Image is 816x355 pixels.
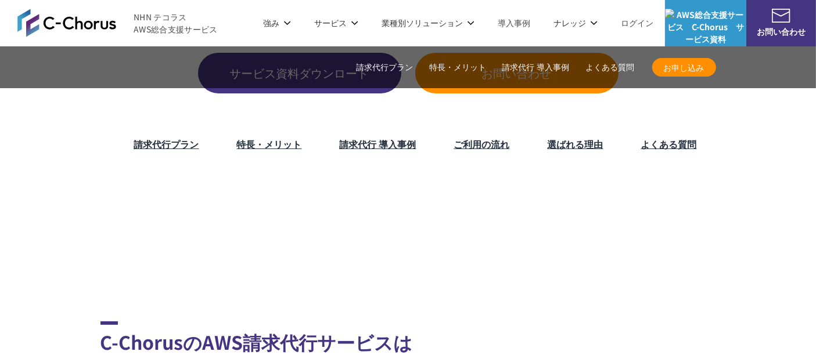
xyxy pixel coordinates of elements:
[553,17,598,29] p: ナレッジ
[238,182,331,229] img: 住友生命保険相互
[198,64,401,82] span: サービス資料ダウンロード
[296,240,389,287] img: エイチーム
[401,240,494,287] img: 世界貿易センタービルディング
[192,240,285,287] img: ファンコミュニケーションズ
[586,61,635,74] a: よくある質問
[746,26,816,38] span: お問い合わせ
[237,137,302,151] a: 特長・メリット
[772,9,790,23] img: お問い合わせ
[340,137,416,151] a: 請求代行 導入事例
[415,53,619,93] a: お問い合わせ
[314,17,358,29] p: サービス
[343,182,436,229] img: フジモトHD
[134,11,218,35] span: NHN テコラス AWS総合支援サービス
[17,9,116,37] img: AWS総合支援サービス C-Chorus
[134,182,227,229] img: ミズノ
[641,137,697,151] a: よくある質問
[198,53,401,93] a: サービス資料ダウンロード
[263,17,291,29] p: 強み
[356,61,413,74] a: 請求代行プラン
[134,137,199,151] a: 請求代行プラン
[447,182,540,229] img: エアトリ
[610,240,703,287] img: 国境なき医師団
[454,137,510,151] a: ご利用の流れ
[714,240,807,287] img: 日本財団
[621,17,653,29] a: ログイン
[548,137,603,151] a: 選ばれる理由
[502,61,570,74] a: 請求代行 導入事例
[17,9,218,37] a: AWS総合支援サービス C-Chorus NHN テコラスAWS総合支援サービス
[498,17,530,29] a: 導入事例
[505,240,598,287] img: クリーク・アンド・リバー
[665,9,746,45] img: AWS総合支援サービス C-Chorus サービス資料
[656,182,749,229] img: 東京書籍
[87,240,180,287] img: スペースシャワー
[652,61,716,74] span: お申し込み
[429,61,486,74] a: 特長・メリット
[29,182,122,229] img: 三菱地所
[382,17,474,29] p: 業種別ソリューション
[652,58,716,77] a: お申し込み
[552,182,645,229] img: ヤマサ醤油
